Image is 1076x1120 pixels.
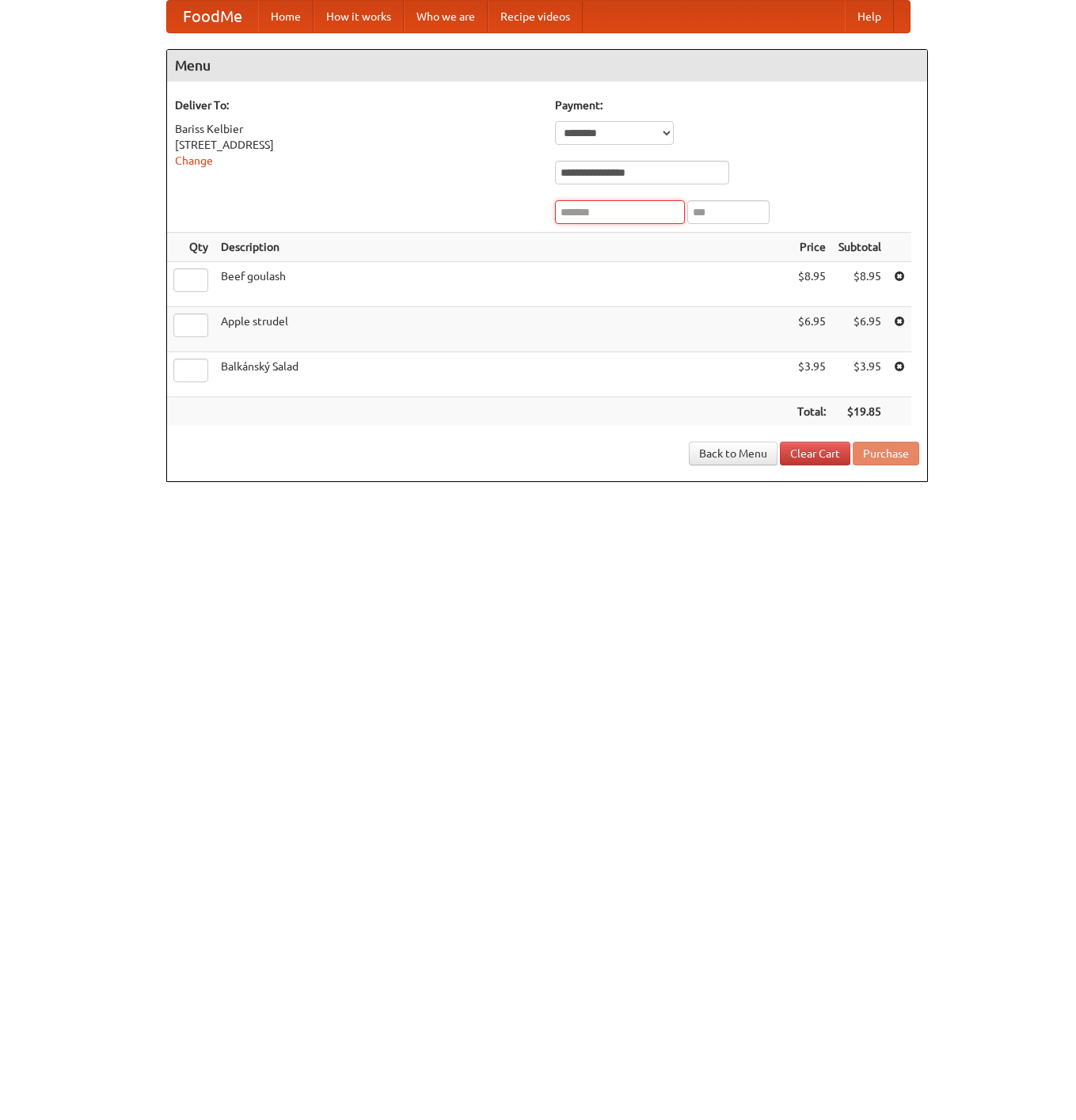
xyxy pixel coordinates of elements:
[832,262,888,307] td: $8.95
[791,352,832,397] td: $3.95
[791,307,832,352] td: $6.95
[791,397,832,427] th: Total:
[832,233,888,262] th: Subtotal
[258,1,314,32] a: Home
[215,352,791,397] td: Balkánský Salad
[215,262,791,307] td: Beef goulash
[853,442,919,465] button: Purchase
[832,352,888,397] td: $3.95
[845,1,894,32] a: Help
[167,1,258,32] a: FoodMe
[167,233,215,262] th: Qty
[167,50,927,82] h4: Menu
[175,97,539,113] h5: Deliver To:
[791,233,832,262] th: Price
[832,397,888,427] th: $19.85
[404,1,488,32] a: Who we are
[832,307,888,352] td: $6.95
[175,154,213,167] a: Change
[314,1,404,32] a: How it works
[215,307,791,352] td: Apple strudel
[780,442,850,465] a: Clear Cart
[175,137,539,153] div: [STREET_ADDRESS]
[555,97,919,113] h5: Payment:
[791,262,832,307] td: $8.95
[175,121,539,137] div: Bariss Kelbier
[488,1,583,32] a: Recipe videos
[689,442,778,465] a: Back to Menu
[215,233,791,262] th: Description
